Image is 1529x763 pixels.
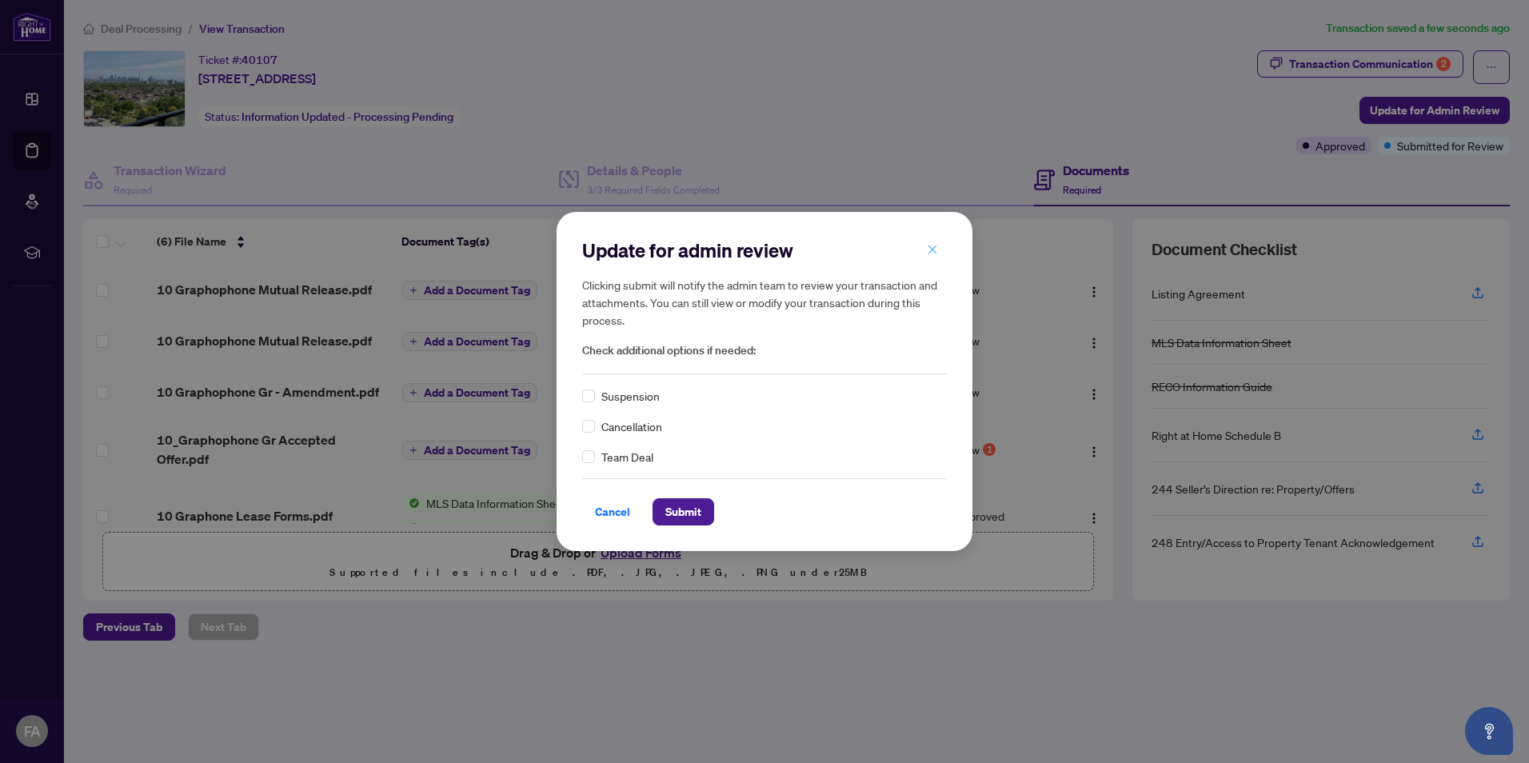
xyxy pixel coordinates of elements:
h5: Clicking submit will notify the admin team to review your transaction and attachments. You can st... [582,276,947,329]
span: close [927,244,938,255]
button: Submit [653,498,714,525]
span: Team Deal [601,448,653,465]
span: Suspension [601,387,660,405]
h2: Update for admin review [582,238,947,263]
span: Submit [665,499,701,525]
span: Check additional options if needed: [582,342,947,360]
span: Cancel [595,499,630,525]
span: Cancellation [601,417,662,435]
button: Open asap [1465,707,1513,755]
button: Cancel [582,498,643,525]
